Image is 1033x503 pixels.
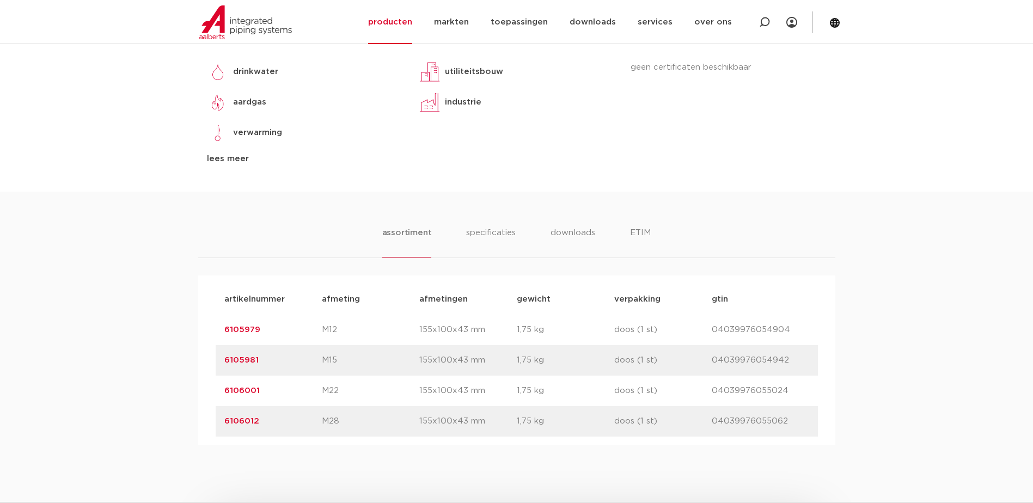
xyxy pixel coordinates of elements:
p: M28 [322,415,419,428]
div: lees meer [207,152,402,165]
p: gtin [712,293,809,306]
p: 155x100x43 mm [419,323,517,336]
p: M15 [322,354,419,367]
p: 04039976054904 [712,323,809,336]
li: downloads [551,226,595,257]
p: doos (1 st) [614,384,712,397]
p: 1,75 kg [517,354,614,367]
a: 6105981 [224,356,259,364]
p: M22 [322,384,419,397]
p: 04039976055024 [712,384,809,397]
img: industrie [419,91,441,113]
a: 6106001 [224,387,260,395]
p: industrie [445,96,481,109]
p: 155x100x43 mm [419,415,517,428]
p: geen certificaten beschikbaar [631,61,826,74]
p: 1,75 kg [517,323,614,336]
li: assortiment [382,226,432,257]
a: 6105979 [224,326,260,334]
li: ETIM [630,226,651,257]
p: verwarming [233,126,282,139]
p: drinkwater [233,65,278,78]
li: specificaties [466,226,516,257]
img: aardgas [207,91,229,113]
img: verwarming [207,122,229,144]
p: 04039976055062 [712,415,809,428]
img: drinkwater [207,61,229,83]
p: 155x100x43 mm [419,384,517,397]
p: utiliteitsbouw [445,65,503,78]
p: doos (1 st) [614,354,712,367]
img: utiliteitsbouw [419,61,441,83]
a: 6106012 [224,417,259,425]
p: aardgas [233,96,266,109]
p: afmetingen [419,293,517,306]
p: artikelnummer [224,293,322,306]
p: doos (1 st) [614,323,712,336]
p: verpakking [614,293,712,306]
p: gewicht [517,293,614,306]
p: 04039976054942 [712,354,809,367]
p: 1,75 kg [517,415,614,428]
p: 155x100x43 mm [419,354,517,367]
p: 1,75 kg [517,384,614,397]
p: doos (1 st) [614,415,712,428]
p: afmeting [322,293,419,306]
p: M12 [322,323,419,336]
